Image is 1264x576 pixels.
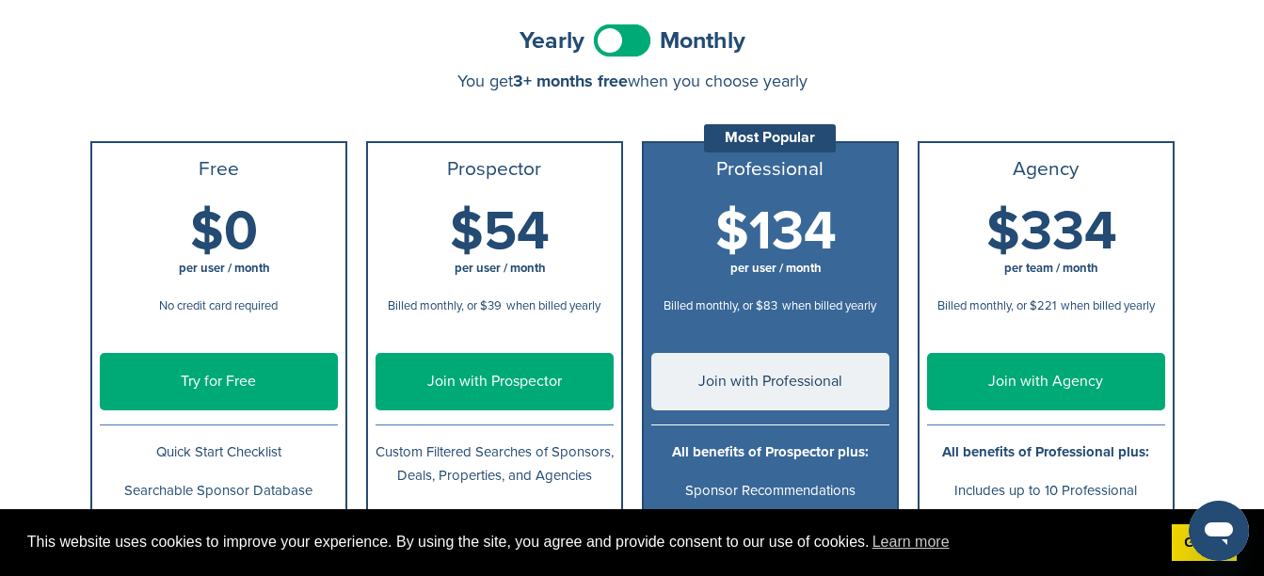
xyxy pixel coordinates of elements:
[376,353,614,410] a: Join with Prospector
[388,298,502,313] span: Billed monthly, or $39
[942,443,1149,460] b: All benefits of Professional plus:
[937,298,1056,313] span: Billed monthly, or $221
[730,261,822,276] span: per user / month
[90,72,1175,90] div: You get when you choose yearly
[100,479,338,503] p: Searchable Sponsor Database
[1172,524,1237,562] a: dismiss cookie message
[376,504,614,527] p: Search and Add Pitches
[100,158,338,181] h3: Free
[179,261,270,276] span: per user / month
[376,440,614,488] p: Custom Filtered Searches of Sponsors, Deals, Properties, and Agencies
[870,528,952,556] a: learn more about cookies
[506,298,600,313] span: when billed yearly
[927,158,1165,181] h3: Agency
[513,71,628,91] span: 3+ months free
[159,298,278,313] span: No credit card required
[520,29,584,53] span: Yearly
[376,158,614,181] h3: Prospector
[190,199,258,264] span: $0
[704,124,836,152] div: Most Popular
[660,29,745,53] span: Monthly
[651,353,889,410] a: Join with Professional
[100,353,338,410] a: Try for Free
[927,353,1165,410] a: Join with Agency
[664,298,777,313] span: Billed monthly, or $83
[455,261,546,276] span: per user / month
[651,479,889,503] p: Sponsor Recommendations
[1189,501,1249,561] iframe: Button to launch messaging window
[100,440,338,464] p: Quick Start Checklist
[927,479,1165,526] p: Includes up to 10 Professional Accounts
[715,199,837,264] span: $134
[986,199,1117,264] span: $334
[672,443,869,460] b: All benefits of Prospector plus:
[450,199,550,264] span: $54
[1061,298,1155,313] span: when billed yearly
[1004,261,1098,276] span: per team / month
[651,158,889,181] h3: Professional
[782,298,876,313] span: when billed yearly
[27,528,1157,556] span: This website uses cookies to improve your experience. By using the site, you agree and provide co...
